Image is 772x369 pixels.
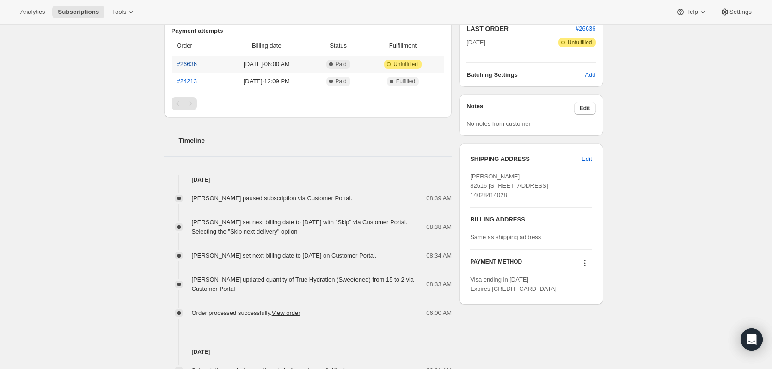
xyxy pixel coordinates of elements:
[715,6,757,18] button: Settings
[585,70,595,80] span: Add
[367,41,439,50] span: Fulfillment
[470,234,541,240] span: Same as shipping address
[670,6,712,18] button: Help
[112,8,126,16] span: Tools
[580,105,590,112] span: Edit
[685,8,698,16] span: Help
[164,175,452,184] h4: [DATE]
[470,276,557,292] span: Visa ending in [DATE] Expires [CREDIT_CARD_DATA]
[574,102,596,115] button: Edit
[177,78,197,85] a: #24213
[192,309,300,316] span: Order processed successfully.
[470,215,592,224] h3: BILLING ADDRESS
[192,276,414,292] span: [PERSON_NAME] updated quantity of True Hydration (Sweetened) from 15 to 2 via Customer Portal
[172,97,445,110] nav: Pagination
[272,309,300,316] a: View order
[393,61,418,68] span: Unfulfilled
[172,36,221,56] th: Order
[426,222,452,232] span: 08:38 AM
[52,6,104,18] button: Subscriptions
[426,280,452,289] span: 08:33 AM
[192,252,377,259] span: [PERSON_NAME] set next billing date to [DATE] on Customer Portal.
[576,152,597,166] button: Edit
[177,61,197,68] a: #26636
[729,8,752,16] span: Settings
[58,8,99,16] span: Subscriptions
[568,39,592,46] span: Unfulfilled
[172,26,445,36] h2: Payment attempts
[466,38,485,47] span: [DATE]
[579,68,601,82] button: Add
[192,219,408,235] span: [PERSON_NAME] set next billing date to [DATE] with "Skip" via Customer Portal. Selecting the "Ski...
[315,41,361,50] span: Status
[470,173,548,198] span: [PERSON_NAME] 82616 [STREET_ADDRESS] 14028414028
[192,195,353,202] span: [PERSON_NAME] paused subscription via Customer Portal.
[20,8,45,16] span: Analytics
[466,102,574,115] h3: Notes
[582,154,592,164] span: Edit
[466,24,576,33] h2: LAST ORDER
[106,6,141,18] button: Tools
[426,194,452,203] span: 08:39 AM
[466,120,531,127] span: No notes from customer
[470,154,582,164] h3: SHIPPING ADDRESS
[426,308,452,318] span: 06:00 AM
[224,77,309,86] span: [DATE] · 12:09 PM
[576,24,595,33] button: #26636
[164,347,452,357] h4: [DATE]
[336,78,347,85] span: Paid
[466,70,585,80] h6: Batching Settings
[396,78,415,85] span: Fulfilled
[224,41,309,50] span: Billing date
[224,60,309,69] span: [DATE] · 06:00 AM
[470,258,522,271] h3: PAYMENT METHOD
[336,61,347,68] span: Paid
[576,25,595,32] a: #26636
[426,251,452,260] span: 08:34 AM
[741,328,763,351] div: Open Intercom Messenger
[15,6,50,18] button: Analytics
[179,136,452,145] h2: Timeline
